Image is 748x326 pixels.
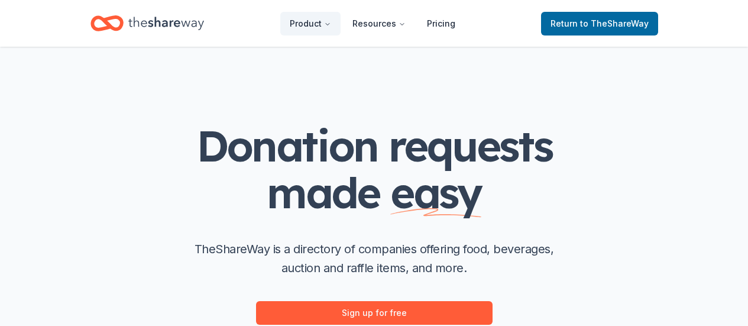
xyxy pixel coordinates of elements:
[343,12,415,35] button: Resources
[551,17,649,31] span: Return
[280,9,465,37] nav: Main
[185,240,564,277] p: TheShareWay is a directory of companies offering food, beverages, auction and raffle items, and m...
[90,9,204,37] a: Home
[541,12,658,35] a: Returnto TheShareWay
[417,12,465,35] a: Pricing
[580,18,649,28] span: to TheShareWay
[390,166,481,219] span: easy
[138,122,611,216] h1: Donation requests made
[256,301,493,325] a: Sign up for free
[280,12,341,35] button: Product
